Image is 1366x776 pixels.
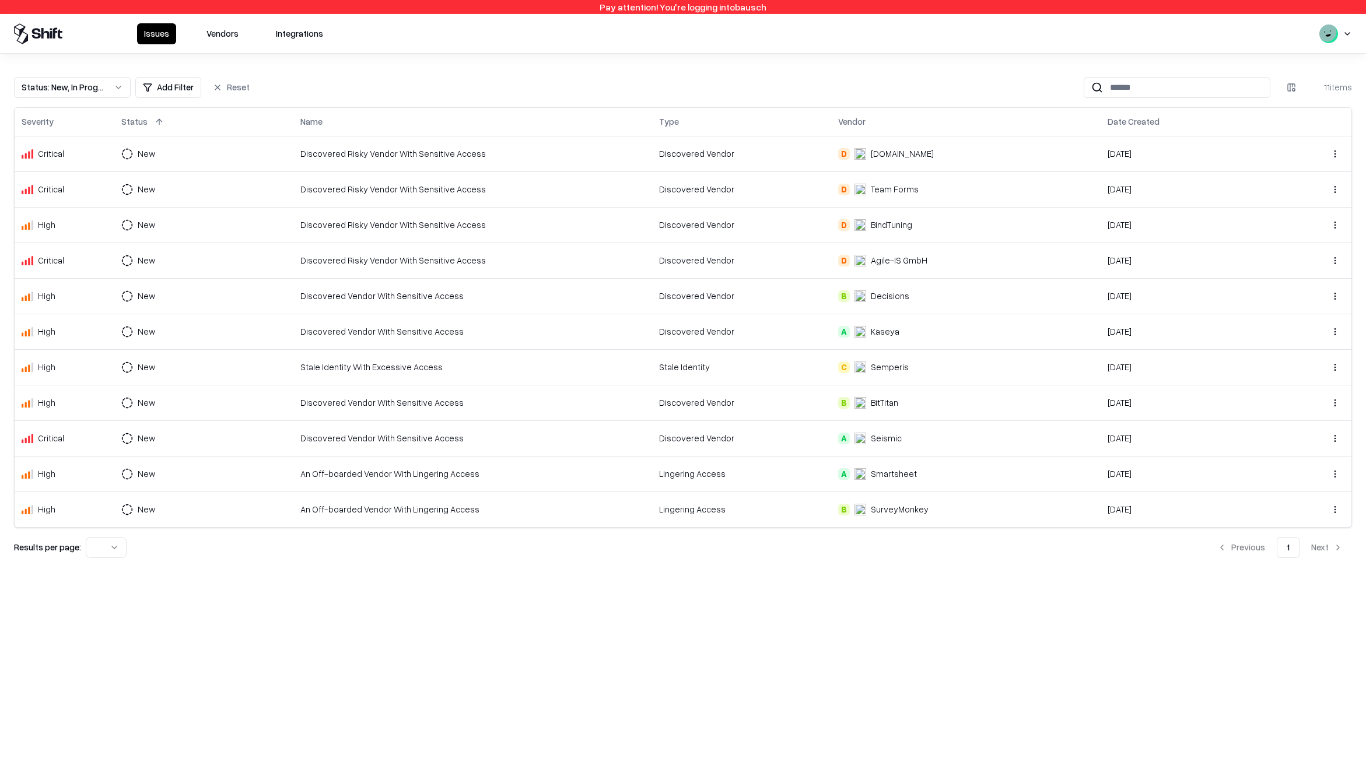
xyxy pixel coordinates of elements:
[659,115,679,128] div: Type
[38,325,55,338] div: High
[854,184,866,195] img: Team Forms
[138,396,155,409] div: New
[300,361,645,373] div: Stale Identity With Excessive Access
[871,503,929,515] div: SurveyMonkey
[854,504,866,515] img: SurveyMonkey
[838,184,850,195] div: D
[138,325,155,338] div: New
[854,397,866,409] img: BitTitan
[659,468,824,480] div: Lingering Access
[838,433,850,444] div: A
[199,23,246,44] button: Vendors
[121,357,176,378] button: New
[838,361,850,373] div: C
[659,254,824,266] div: Discovered Vendor
[38,219,55,231] div: High
[871,361,909,373] div: Semperis
[1108,290,1273,302] div: [DATE]
[138,361,155,373] div: New
[121,115,148,128] div: Status
[854,468,866,480] img: Smartsheet
[659,325,824,338] div: Discovered Vendor
[1108,115,1160,128] div: Date Created
[38,432,64,444] div: Critical
[1108,468,1273,480] div: [DATE]
[38,183,64,195] div: Critical
[300,148,645,160] div: Discovered Risky Vendor With Sensitive Access
[22,81,104,93] div: Status : New, In Progress
[300,325,645,338] div: Discovered Vendor With Sensitive Access
[838,468,850,480] div: A
[121,321,176,342] button: New
[38,503,55,515] div: High
[871,468,917,480] div: Smartsheet
[1108,396,1273,409] div: [DATE]
[14,541,81,553] p: Results per page:
[1305,81,1352,93] div: 11 items
[38,468,55,480] div: High
[838,255,850,266] div: D
[137,23,176,44] button: Issues
[300,290,645,302] div: Discovered Vendor With Sensitive Access
[300,115,323,128] div: Name
[138,148,155,160] div: New
[269,23,330,44] button: Integrations
[854,433,866,444] img: Seismic
[300,468,645,480] div: An Off-boarded Vendor With Lingering Access
[871,396,898,409] div: BitTitan
[838,504,850,515] div: B
[838,397,850,409] div: B
[138,183,155,195] div: New
[1108,219,1273,231] div: [DATE]
[121,428,176,449] button: New
[22,115,54,128] div: Severity
[659,183,824,195] div: Discovered Vendor
[138,432,155,444] div: New
[871,432,902,444] div: Seismic
[871,254,927,266] div: Agile-IS GmbH
[121,464,176,484] button: New
[871,219,912,231] div: BindTuning
[300,396,645,409] div: Discovered Vendor With Sensitive Access
[135,77,201,98] button: Add Filter
[659,432,824,444] div: Discovered Vendor
[206,77,257,98] button: Reset
[838,115,866,128] div: Vendor
[871,290,909,302] div: Decisions
[659,503,824,515] div: Lingering Access
[121,392,176,413] button: New
[300,503,645,515] div: An Off-boarded Vendor With Lingering Access
[854,290,866,302] img: Decisions
[871,325,899,338] div: Kaseya
[659,290,824,302] div: Discovered Vendor
[121,286,176,307] button: New
[854,219,866,231] img: BindTuning
[659,148,824,160] div: Discovered Vendor
[1108,361,1273,373] div: [DATE]
[854,326,866,338] img: Kaseya
[300,219,645,231] div: Discovered Risky Vendor With Sensitive Access
[1108,503,1273,515] div: [DATE]
[838,326,850,338] div: A
[300,254,645,266] div: Discovered Risky Vendor With Sensitive Access
[838,148,850,160] div: D
[300,183,645,195] div: Discovered Risky Vendor With Sensitive Access
[300,432,645,444] div: Discovered Vendor With Sensitive Access
[38,254,64,266] div: Critical
[121,143,176,164] button: New
[138,503,155,515] div: New
[1108,325,1273,338] div: [DATE]
[38,290,55,302] div: High
[1277,537,1300,558] button: 1
[138,468,155,480] div: New
[871,148,934,160] div: [DOMAIN_NAME]
[121,499,176,520] button: New
[121,250,176,271] button: New
[38,148,64,160] div: Critical
[38,396,55,409] div: High
[838,219,850,231] div: D
[1208,537,1352,558] nav: pagination
[854,361,866,373] img: Semperis
[659,396,824,409] div: Discovered Vendor
[138,254,155,266] div: New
